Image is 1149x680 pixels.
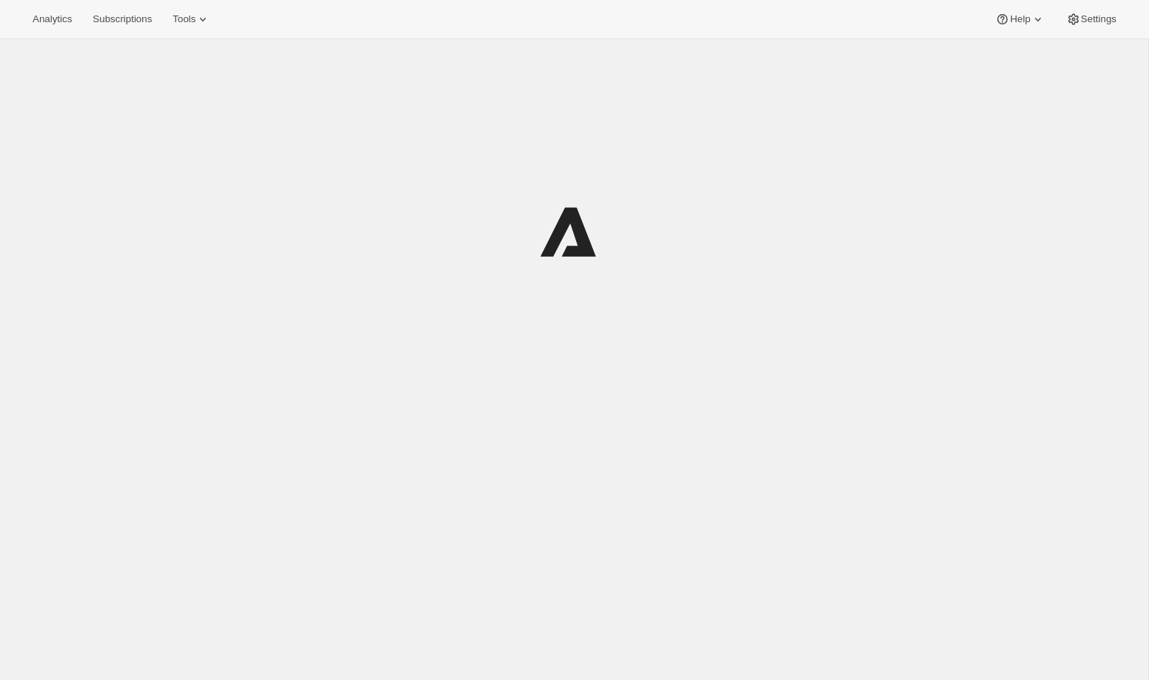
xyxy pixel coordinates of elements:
span: Help [1010,13,1030,25]
button: Analytics [24,9,81,30]
button: Settings [1057,9,1125,30]
span: Tools [172,13,195,25]
button: Help [986,9,1053,30]
span: Settings [1081,13,1116,25]
span: Subscriptions [93,13,152,25]
button: Tools [164,9,219,30]
span: Analytics [33,13,72,25]
button: Subscriptions [84,9,161,30]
